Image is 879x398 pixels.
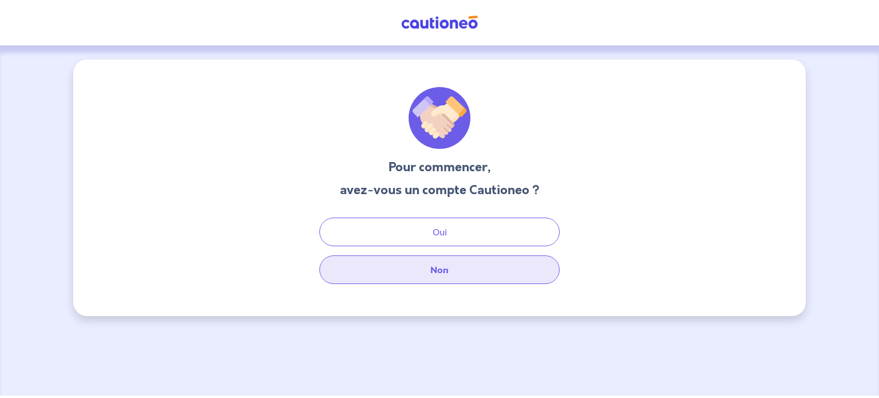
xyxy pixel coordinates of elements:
h3: avez-vous un compte Cautioneo ? [340,181,540,199]
img: illu_welcome.svg [409,87,470,149]
button: Non [319,255,560,284]
h3: Pour commencer, [340,158,540,176]
button: Oui [319,218,560,246]
img: Cautioneo [397,15,482,30]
